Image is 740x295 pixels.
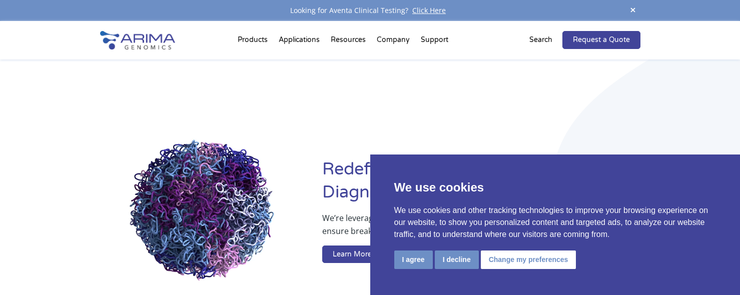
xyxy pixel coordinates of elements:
button: I decline [435,250,479,269]
a: Learn More [322,245,382,263]
p: We use cookies [394,178,716,196]
p: Search [529,33,552,46]
p: We’re leveraging whole-genome sequence and structure information to ensure breakthrough therapies... [322,211,600,245]
a: Request a Quote [562,31,640,49]
a: Click Here [408,5,450,15]
div: Looking for Aventa Clinical Testing? [100,4,640,17]
button: I agree [394,250,433,269]
img: Arima-Genomics-logo [100,31,175,49]
button: Change my preferences [481,250,576,269]
p: We use cookies and other tracking technologies to improve your browsing experience on our website... [394,204,716,240]
h1: Redefining [MEDICAL_DATA] Diagnostics [322,158,640,211]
